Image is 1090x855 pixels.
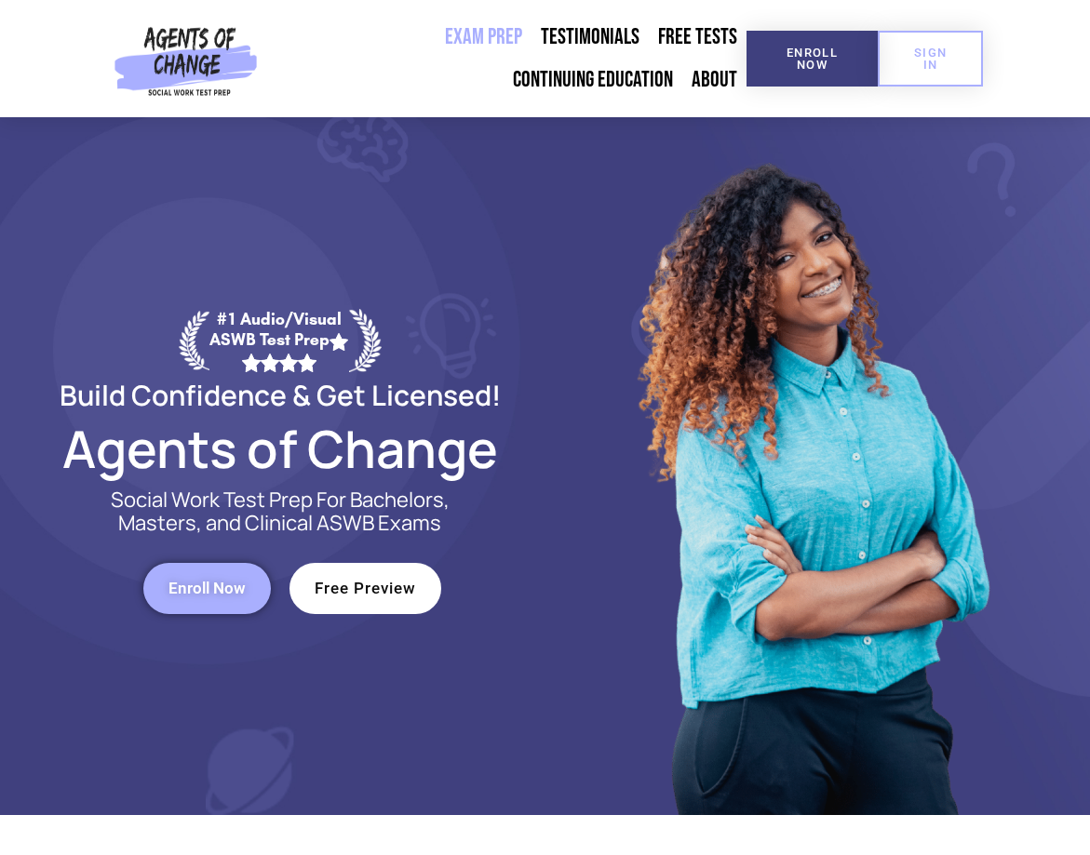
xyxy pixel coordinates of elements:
a: Enroll Now [143,563,271,614]
a: Free Preview [289,563,441,614]
a: SIGN IN [878,31,983,87]
h2: Agents of Change [15,427,545,470]
a: Continuing Education [504,59,682,101]
p: Social Work Test Prep For Bachelors, Masters, and Clinical ASWB Exams [89,488,471,535]
span: Free Preview [315,581,416,596]
a: Enroll Now [747,31,878,87]
span: Enroll Now [776,47,848,71]
nav: Menu [264,16,747,101]
a: Exam Prep [436,16,532,59]
a: Testimonials [532,16,649,59]
span: Enroll Now [168,581,246,596]
div: #1 Audio/Visual ASWB Test Prep [209,309,349,371]
img: Website Image 1 (1) [625,117,997,815]
a: About [682,59,747,101]
h2: Build Confidence & Get Licensed! [15,381,545,408]
a: Free Tests [649,16,747,59]
span: SIGN IN [908,47,953,71]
